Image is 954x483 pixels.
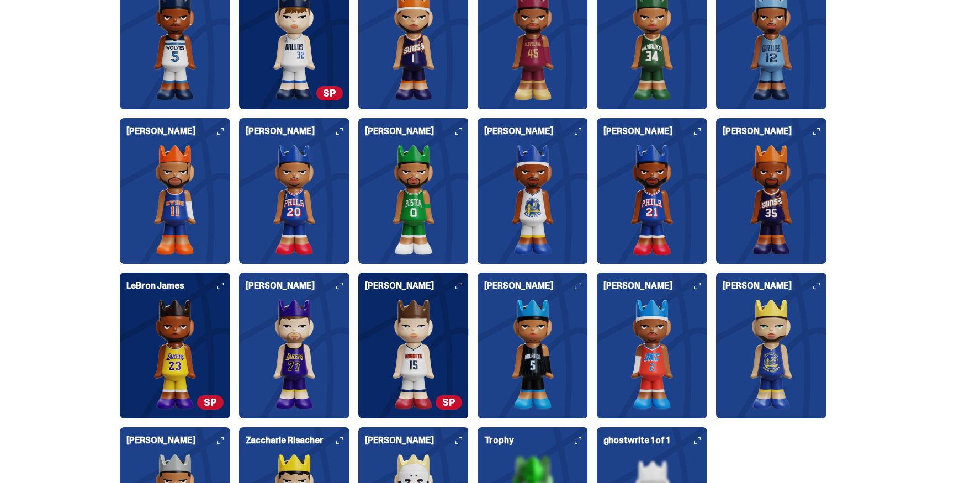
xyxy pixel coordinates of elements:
[316,86,343,100] span: SP
[126,299,224,410] img: card image
[365,127,462,145] h6: [PERSON_NAME]
[723,145,820,255] img: card image
[365,299,462,410] img: card image
[126,436,224,454] h6: [PERSON_NAME]
[365,282,462,299] h6: [PERSON_NAME]
[723,299,820,410] img: card image
[484,127,581,145] h6: [PERSON_NAME]
[484,436,581,454] h6: Trophy
[126,127,224,145] h6: [PERSON_NAME]
[603,282,701,299] h6: [PERSON_NAME]
[246,436,343,454] h6: Zaccharie Risacher
[246,282,343,299] h6: [PERSON_NAME]
[484,282,581,299] h6: [PERSON_NAME]
[365,145,462,255] img: card image
[246,299,343,410] img: card image
[603,145,701,255] img: card image
[436,395,462,410] span: SP
[603,127,701,145] h6: [PERSON_NAME]
[603,299,701,410] img: card image
[365,436,462,454] h6: [PERSON_NAME]
[603,436,701,454] h6: ghostwrite 1 of 1
[126,145,224,255] img: card image
[723,127,820,145] h6: [PERSON_NAME]
[197,395,224,410] span: SP
[246,127,343,145] h6: [PERSON_NAME]
[246,145,343,255] img: card image
[126,282,224,299] h6: LeBron James
[484,145,581,255] img: card image
[723,282,820,299] h6: [PERSON_NAME]
[484,299,581,410] img: card image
